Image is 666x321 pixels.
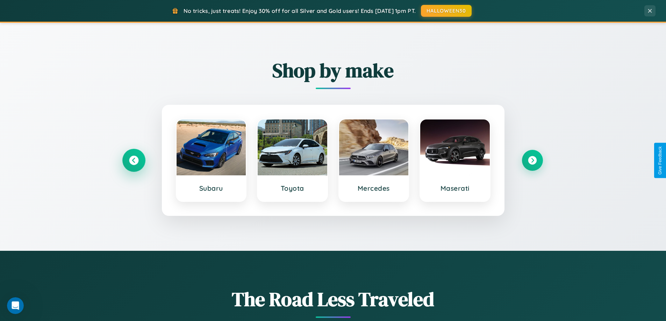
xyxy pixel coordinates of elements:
[658,146,663,175] div: Give Feedback
[346,184,402,192] h3: Mercedes
[184,7,416,14] span: No tricks, just treats! Enjoy 30% off for all Silver and Gold users! Ends [DATE] 1pm PT.
[427,184,483,192] h3: Maserati
[123,286,543,313] h1: The Road Less Traveled
[421,5,472,17] button: HALLOWEEN30
[184,184,239,192] h3: Subaru
[265,184,320,192] h3: Toyota
[7,297,24,314] iframe: Intercom live chat
[123,57,543,84] h2: Shop by make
